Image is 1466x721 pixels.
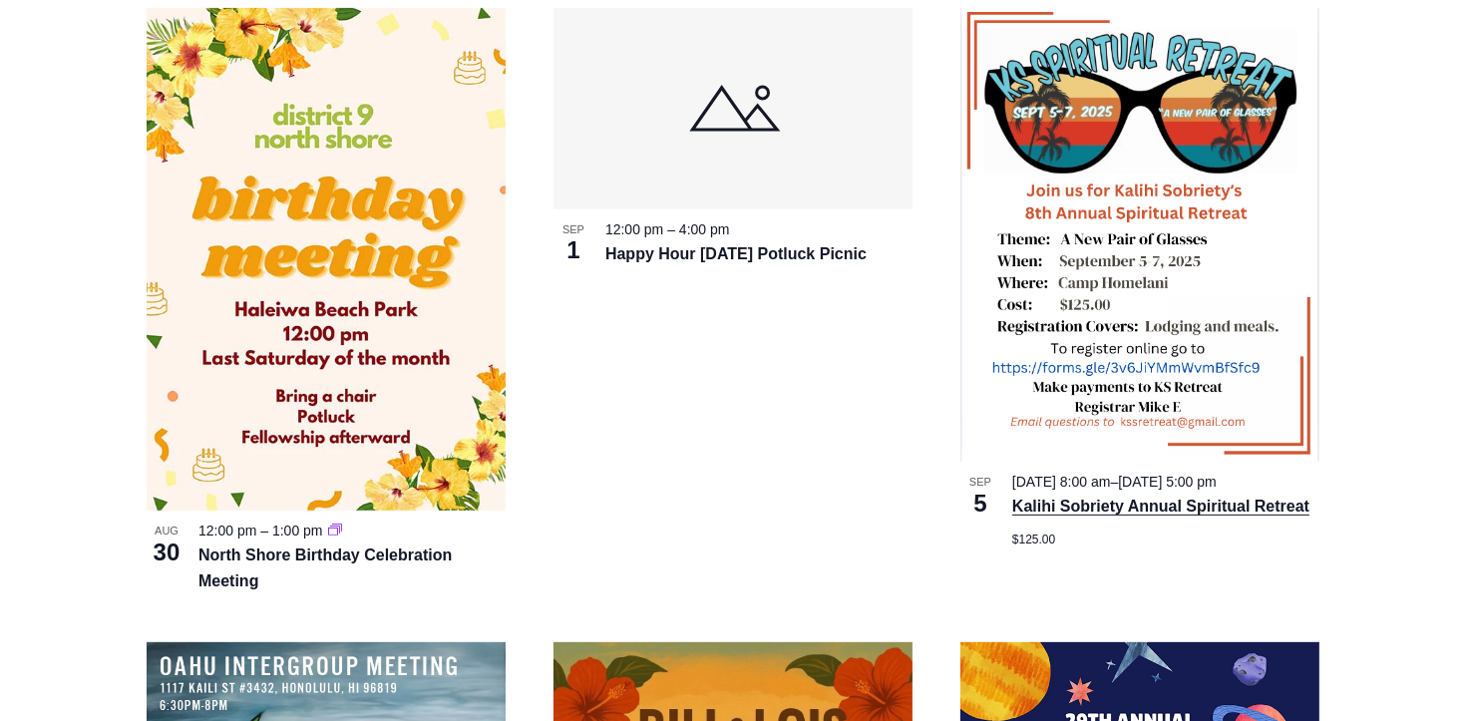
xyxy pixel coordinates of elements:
span: – [667,221,675,237]
a: Kalihi Sobriety Annual Spiritual Retreat [1012,498,1309,516]
img: bday meeting flyer.JPG [147,8,506,511]
time: 4:00 pm [679,221,730,237]
time: 12:00 pm [605,221,663,237]
span: Sep [553,221,593,238]
span: 5 [960,487,1000,521]
img: Kalihi Sobriety Spiritual Retreat Flyer [960,8,1319,463]
a: North Shore Birthday Celebration Meeting [198,546,452,589]
time: 12:00 pm [198,523,256,539]
span: $125.00 [1012,533,1055,546]
span: 30 [147,536,186,569]
a: Event series: North Shore Birthday Celebration Meeting [328,523,342,539]
span: 1 [553,233,593,267]
div: – [1012,471,1319,494]
time: 1:00 pm [272,523,323,539]
span: [DATE] 5:00 pm [1118,474,1217,490]
span: Aug [147,523,186,540]
span: [DATE] 8:00 am [1012,474,1111,490]
span: – [260,523,268,539]
a: Happy Hour [DATE] Potluck Picnic [605,245,867,262]
span: Sep [960,474,1000,491]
